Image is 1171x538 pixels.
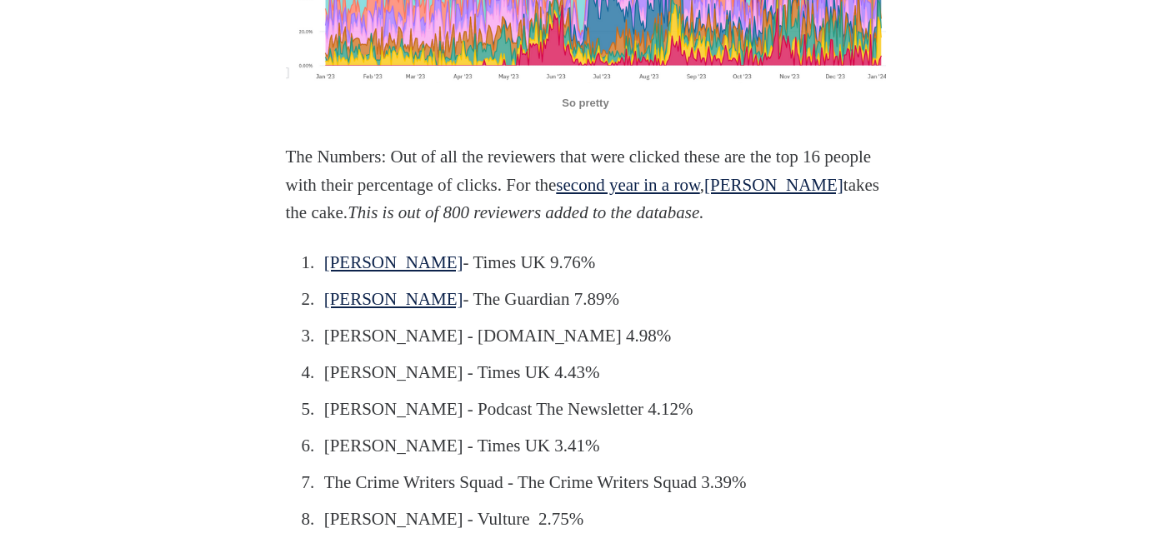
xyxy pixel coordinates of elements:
[318,469,859,497] li: The Crime Writers Squad - The Crime Writers Squad 3.39%
[318,322,859,351] li: [PERSON_NAME] - [DOMAIN_NAME] 4.98%
[318,359,859,387] li: [PERSON_NAME] - Times UK 4.43%
[318,249,859,277] li: - Times UK 9.76%
[348,202,703,222] em: This is out of 800 reviewers added to the database.
[318,506,859,534] li: [PERSON_NAME] - Vulture 2.75%
[318,286,859,314] li: - The Guardian 7.89%
[704,175,843,195] a: [PERSON_NAME]
[286,83,886,111] figcaption: So pretty
[318,396,859,424] li: [PERSON_NAME] - Podcast The Newsletter 4.12%
[324,252,463,272] a: [PERSON_NAME]
[324,289,463,309] a: [PERSON_NAME]
[318,432,859,461] li: [PERSON_NAME] - Times UK 3.41%
[556,175,699,195] a: second year in a row
[286,143,886,227] p: The Numbers: Out of all the reviewers that were clicked these are the top 16 people with their pe...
